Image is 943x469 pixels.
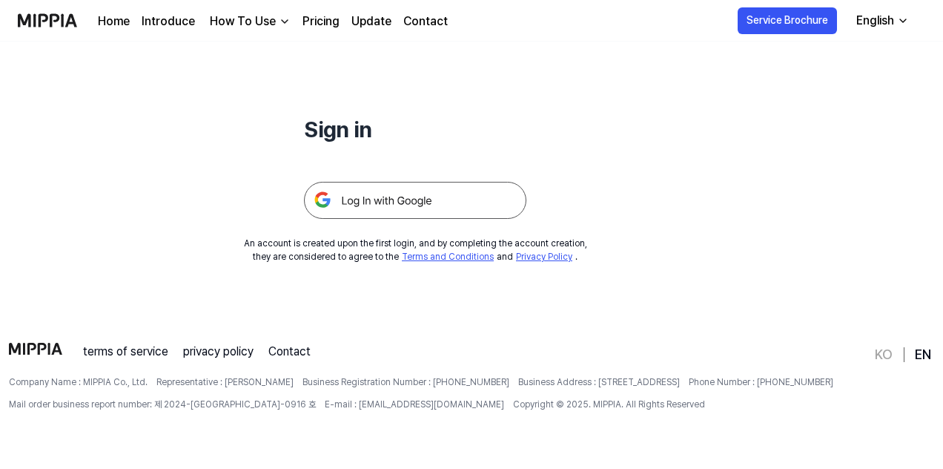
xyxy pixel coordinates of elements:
[351,13,391,30] a: Update
[279,16,291,27] img: down
[875,346,893,364] a: KO
[304,182,526,219] img: 구글 로그인 버튼
[403,13,448,30] a: Contact
[325,398,504,411] span: E-mail : [EMAIL_ADDRESS][DOMAIN_NAME]
[513,398,705,411] span: Copyright © 2025. MIPPIA. All Rights Reserved
[98,13,130,30] a: Home
[156,375,294,389] span: Representative : [PERSON_NAME]
[142,13,195,30] a: Introduce
[402,252,494,262] a: Terms and Conditions
[302,13,340,30] a: Pricing
[268,343,311,361] a: Contact
[516,252,572,262] a: Privacy Policy
[9,343,62,355] img: logo
[207,13,291,30] button: How To Use
[853,12,897,30] div: English
[244,237,587,263] div: An account is created upon the first login, and by completing the account creation, they are cons...
[689,375,833,389] span: Phone Number : [PHONE_NUMBER]
[207,13,279,30] div: How To Use
[183,343,254,361] a: privacy policy
[915,346,931,364] a: EN
[738,7,837,34] button: Service Brochure
[304,113,526,146] h1: Sign in
[9,398,316,411] span: Mail order business report number: 제 2024-[GEOGRAPHIC_DATA]-0916 호
[9,375,148,389] span: Company Name : MIPPIA Co., Ltd.
[844,6,918,36] button: English
[518,375,680,389] span: Business Address : [STREET_ADDRESS]
[302,375,509,389] span: Business Registration Number : [PHONE_NUMBER]
[83,343,168,361] a: terms of service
